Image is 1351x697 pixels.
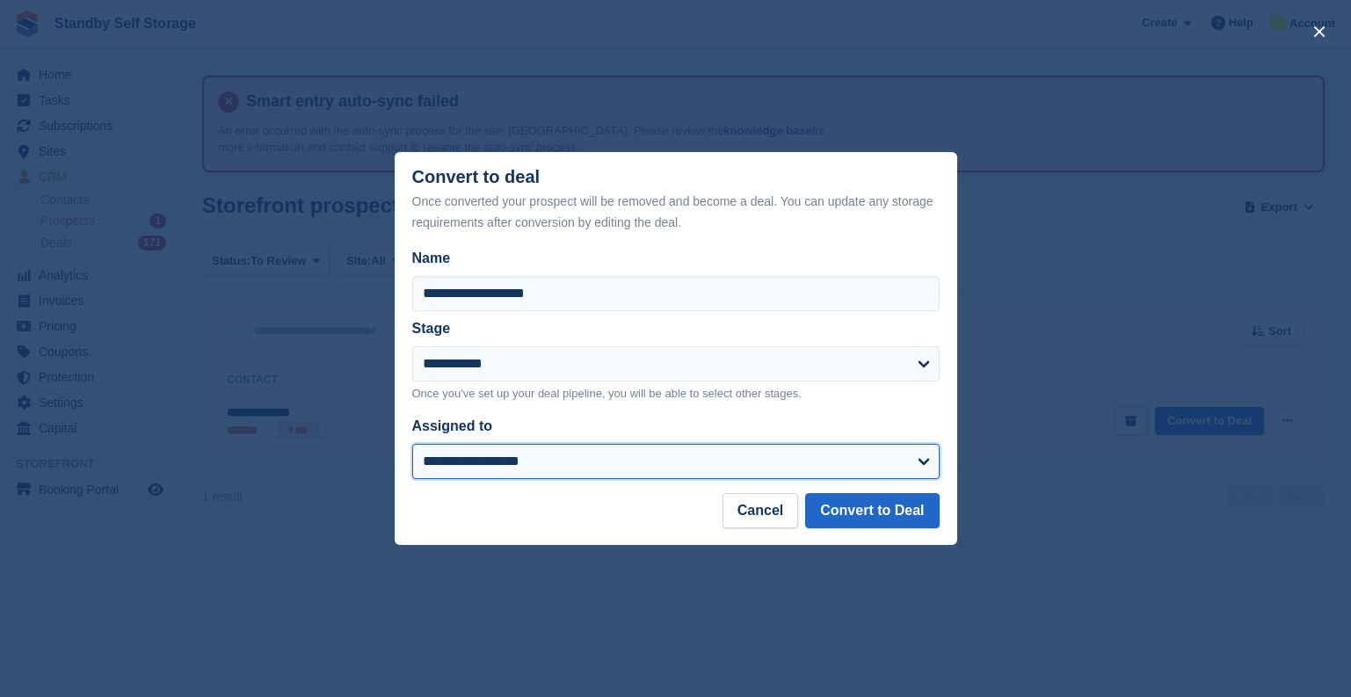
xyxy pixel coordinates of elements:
button: Cancel [723,493,798,528]
div: Once converted your prospect will be removed and become a deal. You can update any storage requir... [412,191,940,233]
button: close [1305,18,1333,46]
label: Name [412,248,940,269]
div: Convert to deal [412,167,940,233]
p: Once you've set up your deal pipeline, you will be able to select other stages. [412,385,940,403]
button: Convert to Deal [805,493,939,528]
label: Stage [412,321,451,336]
label: Assigned to [412,418,493,433]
